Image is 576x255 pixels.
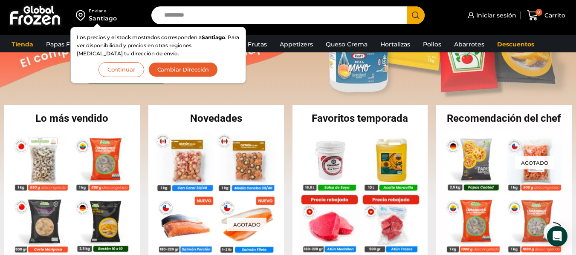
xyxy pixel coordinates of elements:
button: Continuar [98,62,144,77]
a: Pollos [419,36,446,52]
button: Search button [407,6,425,24]
a: Papas Fritas [42,36,87,52]
button: Cambiar Dirección [148,62,218,77]
div: Enviar a [89,8,117,14]
strong: Santiago [202,34,225,40]
h2: Novedades [148,113,284,123]
a: Tienda [7,36,38,52]
h2: Lo más vendido [4,113,140,123]
h2: Favoritos temporada [292,113,428,123]
span: 0 [535,9,542,16]
span: Iniciar sesión [474,11,516,20]
div: Open Intercom Messenger [547,226,567,246]
a: Hortalizas [376,36,414,52]
img: address-field-icon.svg [76,8,89,23]
a: Descuentos [493,36,538,52]
a: 0 Carrito [525,6,567,26]
a: Appetizers [275,36,317,52]
a: Abarrotes [450,36,489,52]
p: Los precios y el stock mostrados corresponden a . Para ver disponibilidad y precios en otras regi... [77,33,240,58]
div: Santiago [89,14,117,23]
span: Carrito [542,11,565,20]
p: Agotado [515,156,554,169]
p: Agotado [227,218,266,231]
h2: Recomendación del chef [436,113,572,123]
a: Iniciar sesión [466,7,516,24]
a: Queso Crema [321,36,372,52]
